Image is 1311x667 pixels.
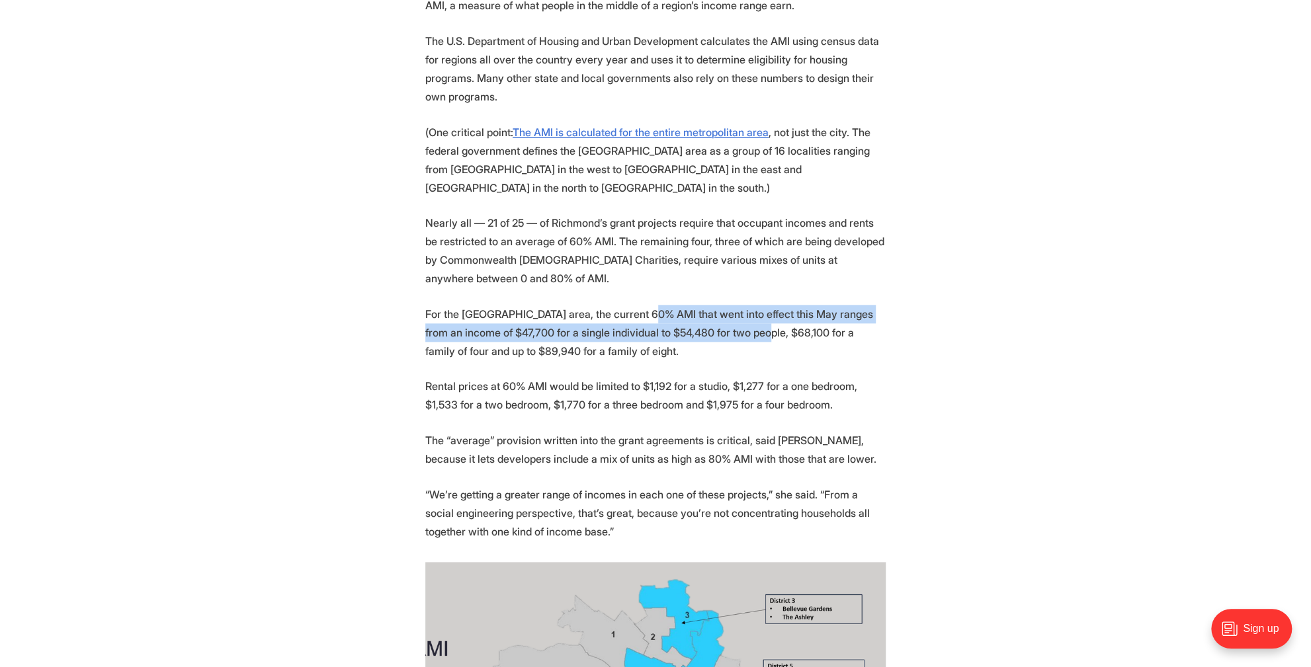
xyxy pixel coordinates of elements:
p: (One critical point: , not just the city. The federal government defines the [GEOGRAPHIC_DATA] ar... [425,123,886,197]
p: The U.S. Department of Housing and Urban Development calculates the AMI using census data for reg... [425,32,886,106]
p: “We’re getting a greater range of incomes in each one of these projects,” she said. “From a socia... [425,485,886,541]
p: Nearly all — 21 of 25 — of Richmond’s grant projects require that occupant incomes and rents be r... [425,214,886,288]
iframe: portal-trigger [1200,602,1311,667]
p: For the [GEOGRAPHIC_DATA] area, the current 60% AMI that went into effect this May ranges from an... [425,305,886,360]
p: Rental prices at 60% AMI would be limited to $1,192 for a studio, $1,277 for a one bedroom, $1,53... [425,377,886,414]
a: The AMI is calculated for the entire metropolitan area [513,126,769,139]
p: The “average” provision written into the grant agreements is critical, said [PERSON_NAME], becaus... [425,431,886,468]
